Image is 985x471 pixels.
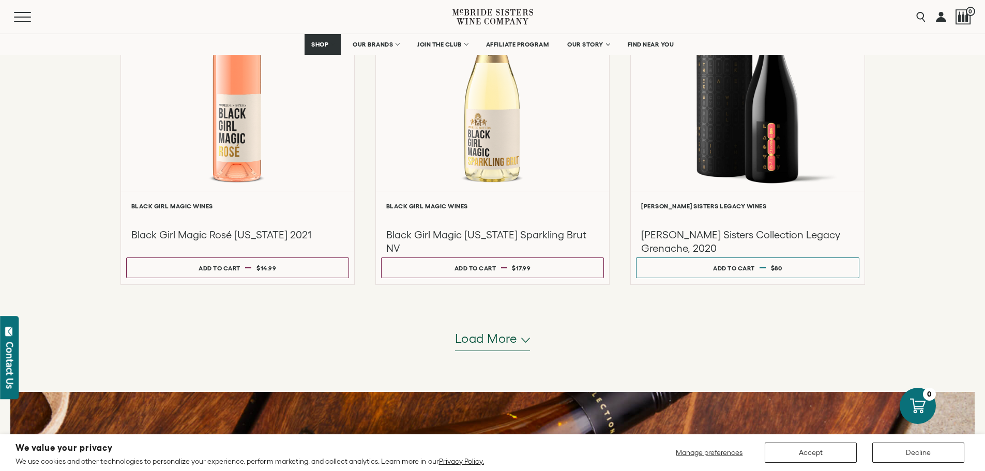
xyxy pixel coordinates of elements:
[641,228,854,255] h3: [PERSON_NAME] Sisters Collection Legacy Grenache, 2020
[305,34,341,55] a: SHOP
[386,203,599,209] h6: Black Girl Magic Wines
[621,34,681,55] a: FIND NEAR YOU
[131,228,344,241] h3: Black Girl Magic Rosé [US_STATE] 2021
[386,228,599,255] h3: Black Girl Magic [US_STATE] Sparkling Brut NV
[311,41,329,48] span: SHOP
[670,443,749,463] button: Manage preferences
[5,342,15,389] div: Contact Us
[14,12,51,22] button: Mobile Menu Trigger
[417,41,462,48] span: JOIN THE CLUB
[126,257,349,278] button: Add to cart $14.99
[765,443,857,463] button: Accept
[131,203,344,209] h6: Black Girl Magic Wines
[16,457,484,466] p: We use cookies and other technologies to personalize your experience, perform marketing, and coll...
[641,203,854,209] h6: [PERSON_NAME] Sisters Legacy Wines
[479,34,556,55] a: AFFILIATE PROGRAM
[567,41,603,48] span: OUR STORY
[966,7,975,16] span: 0
[411,34,474,55] a: JOIN THE CLUB
[199,261,240,276] div: Add to cart
[256,265,276,271] span: $14.99
[346,34,405,55] a: OUR BRANDS
[486,41,549,48] span: AFFILIATE PROGRAM
[454,261,496,276] div: Add to cart
[455,330,518,347] span: Load more
[923,388,936,401] div: 0
[512,265,531,271] span: $17.99
[353,41,393,48] span: OUR BRANDS
[713,261,755,276] div: Add to cart
[636,257,859,278] button: Add to cart $80
[381,257,604,278] button: Add to cart $17.99
[771,265,782,271] span: $80
[455,326,531,351] button: Load more
[676,448,742,457] span: Manage preferences
[628,41,674,48] span: FIND NEAR YOU
[439,457,484,465] a: Privacy Policy.
[560,34,616,55] a: OUR STORY
[872,443,964,463] button: Decline
[16,444,484,452] h2: We value your privacy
